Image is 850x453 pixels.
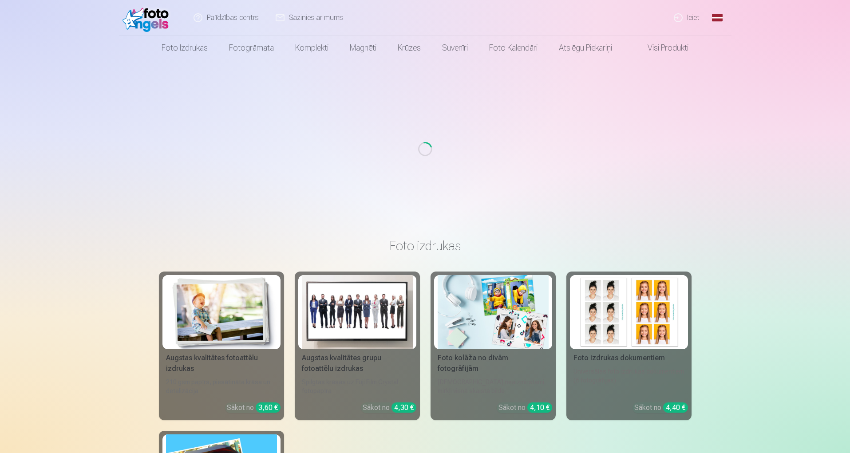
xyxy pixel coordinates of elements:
a: Augstas kvalitātes grupu fotoattēlu izdrukasAugstas kvalitātes grupu fotoattēlu izdrukasSpilgtas ... [295,272,420,420]
div: Sākot no [634,402,688,413]
div: 4,40 € [663,402,688,413]
div: [DEMOGRAPHIC_DATA] neaizmirstami mirkļi vienā skaistā bildē [434,378,552,395]
div: Sākot no [363,402,416,413]
a: Foto izdrukas [151,35,218,60]
div: Sākot no [498,402,552,413]
div: 210 gsm papīrs, piesātināta krāsa un detalizācija [162,378,281,395]
a: Augstas kvalitātes fotoattēlu izdrukasAugstas kvalitātes fotoattēlu izdrukas210 gsm papīrs, piesā... [159,272,284,420]
h3: Foto izdrukas [166,238,684,254]
a: Suvenīri [431,35,478,60]
a: Foto kalendāri [478,35,548,60]
img: Foto kolāža no divām fotogrāfijām [438,275,549,349]
div: Augstas kvalitātes fotoattēlu izdrukas [162,353,281,374]
div: Foto izdrukas dokumentiem [570,353,688,363]
a: Magnēti [339,35,387,60]
div: 3,60 € [256,402,281,413]
a: Visi produkti [623,35,699,60]
a: Foto kolāža no divām fotogrāfijāmFoto kolāža no divām fotogrāfijām[DEMOGRAPHIC_DATA] neaizmirstam... [431,272,556,420]
div: Augstas kvalitātes grupu fotoattēlu izdrukas [298,353,416,374]
a: Krūzes [387,35,431,60]
img: Foto izdrukas dokumentiem [573,275,684,349]
img: /fa1 [123,4,174,32]
a: Foto izdrukas dokumentiemFoto izdrukas dokumentiemUniversālas foto izdrukas dokumentiem (6 fotogr... [566,272,692,420]
div: Foto kolāža no divām fotogrāfijām [434,353,552,374]
a: Komplekti [285,35,339,60]
a: Fotogrāmata [218,35,285,60]
img: Augstas kvalitātes fotoattēlu izdrukas [166,275,277,349]
div: Sākot no [227,402,281,413]
div: 4,10 € [527,402,552,413]
div: Universālas foto izdrukas dokumentiem (6 fotogrāfijas) [570,367,688,395]
a: Atslēgu piekariņi [548,35,623,60]
div: 4,30 € [391,402,416,413]
img: Augstas kvalitātes grupu fotoattēlu izdrukas [302,275,413,349]
div: Spilgtas krāsas uz Fuji Film Crystal fotopapīra [298,378,416,395]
